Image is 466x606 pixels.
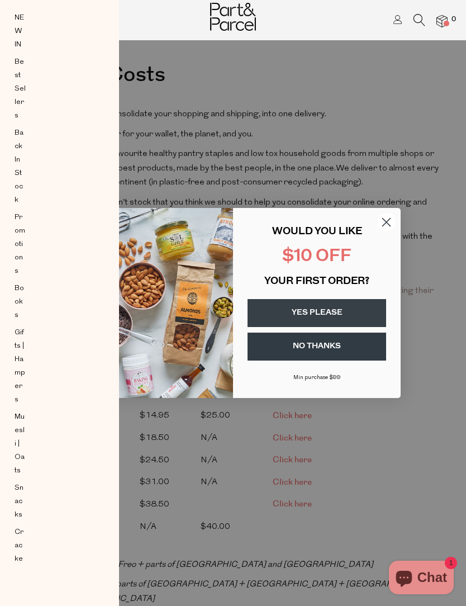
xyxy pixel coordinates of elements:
a: Promotions [15,211,26,278]
a: Crackers [15,525,26,579]
button: NO THANKS [248,333,386,361]
button: Close dialog [377,212,396,232]
inbox-online-store-chat: Shopify online store chat [386,561,457,597]
a: 0 [436,15,448,27]
span: YOUR FIRST ORDER? [264,277,369,287]
a: Gifts | Hampers [15,326,26,406]
a: Muesli | Oats [15,410,26,477]
a: Books [15,282,26,322]
a: NEW IN [15,11,26,51]
img: 43fba0fb-7538-40bc-babb-ffb1a4d097bc.jpeg [65,208,233,398]
span: 0 [449,15,459,25]
a: Snacks [15,481,26,522]
span: WOULD YOU LIKE [272,227,362,237]
span: $10 OFF [282,248,351,266]
a: Back In Stock [15,126,26,207]
a: Best Sellers [15,55,26,122]
span: Min purchase $99 [293,375,341,381]
img: Part&Parcel [210,3,256,31]
button: YES PLEASE [248,299,386,327]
